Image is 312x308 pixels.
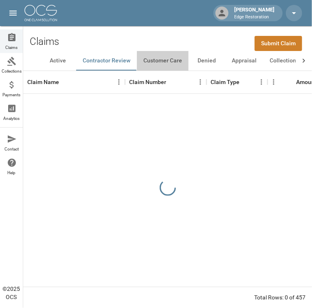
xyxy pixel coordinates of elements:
p: Edge Restoration [234,14,275,21]
div: [PERSON_NAME] [231,6,278,20]
div: Claim Number [125,71,207,93]
button: Menu [194,76,207,88]
div: Total Rows: 0 of 457 [254,293,305,301]
h2: Claims [30,36,59,48]
button: open drawer [5,5,21,21]
span: Contact [4,147,19,151]
button: Active [40,51,76,71]
div: Claim Name [27,71,59,93]
button: Sort [59,76,70,88]
div: © 2025 OCS [3,285,20,301]
button: Appraisal [225,51,263,71]
button: Menu [113,76,125,88]
button: Menu [268,76,280,88]
button: Menu [255,76,268,88]
span: Collections [2,69,22,73]
span: Claims [6,46,18,50]
button: Sort [285,76,296,88]
div: Claim Type [211,71,239,93]
div: Claim Name [23,71,125,93]
span: Analytics [4,117,20,121]
button: Customer Care [137,51,189,71]
button: Sort [166,76,178,88]
span: Payments [3,93,21,97]
div: Claim Type [207,71,268,93]
button: Denied [189,51,225,71]
img: ocs-logo-white-transparent.png [24,5,57,21]
span: Help [8,171,16,175]
button: Collections [263,51,305,71]
button: Contractor Review [76,51,137,71]
button: Sort [239,76,251,88]
a: Submit Claim [255,36,302,51]
div: dynamic tabs [40,51,296,71]
div: Claim Number [129,71,166,93]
